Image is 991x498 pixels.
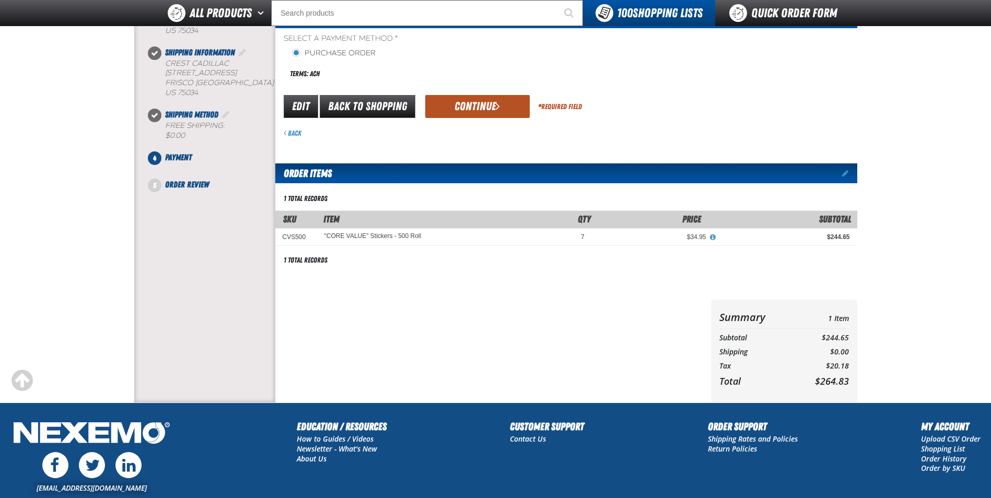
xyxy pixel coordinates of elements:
[324,233,422,240] : "CORE VALUE" Stickers - 500 Roll
[155,46,275,109] li: Shipping Information. Step 2 of 5. Completed
[155,179,275,191] li: Order Review. Step 5 of 5. Not Completed
[297,454,327,464] a: About Us
[719,373,794,389] th: Total
[719,345,794,359] th: Shipping
[165,68,237,77] span: [STREET_ADDRESS]
[284,63,566,85] div: Terms: ACH
[921,444,965,454] a: Shopping List
[155,109,275,151] li: Shipping Method. Step 3 of 5. Completed
[284,255,328,265] div: 1 total records
[292,49,300,57] input: Purchase Order
[237,48,248,57] a: Edit Shipping Information
[165,59,229,68] span: Crest Cadillac
[815,375,849,387] span: $264.83
[599,233,706,241] div: $34.95
[510,419,584,434] h2: Customer Support
[719,331,794,345] th: Subtotal
[682,214,701,224] span: Price
[794,359,848,373] td: $20.18
[719,308,794,326] th: Summary
[284,129,301,137] a: Back
[284,34,566,44] span: Select a Payment Method
[165,180,209,189] span: Order Review
[178,88,198,97] bdo: 75034
[721,233,850,241] div: $244.65
[10,369,33,392] div: Scroll to the top
[165,88,176,97] span: US
[297,434,374,444] a: How to Guides / Videos
[292,49,376,58] label: Purchase Order
[708,444,757,454] a: Return Policies
[148,179,161,192] span: 5
[794,308,848,326] td: 1 Item
[921,419,981,434] h2: My Account
[510,434,546,444] a: Contact Us
[921,434,981,444] a: Upload CSV Order
[706,233,720,242] button: View All Prices for "CORE VALUE" Stickers - 500 Roll
[708,419,798,434] h2: Order Support
[921,454,966,464] a: Order History
[148,151,161,165] span: 4
[37,483,147,493] a: [EMAIL_ADDRESS][DOMAIN_NAME]
[178,26,198,35] bdo: 75034
[794,345,848,359] td: $0.00
[165,152,192,162] span: Payment
[538,102,582,112] div: Required Field
[165,110,218,120] span: Shipping Method
[425,95,530,118] button: Continue
[297,444,377,454] a: Newsletter - What's New
[283,214,296,224] a: SKU
[220,110,231,120] a: Edit Shipping Method
[323,214,340,224] span: Item
[578,214,591,224] span: Qty
[819,214,851,224] span: Subtotal
[10,419,173,449] img: Nexemo Logo
[794,331,848,345] td: $244.65
[284,95,318,118] a: Edit
[581,233,585,241] span: 7
[617,6,703,20] span: Shopping Lists
[617,6,633,20] strong: 100
[842,170,857,177] a: Edit items
[284,194,328,204] div: 1 total records
[708,434,798,444] a: Shipping Rates and Policies
[297,419,387,434] h2: Education / Resources
[165,121,275,141] div: Free Shipping:
[165,48,235,57] span: Shipping Information
[195,78,274,87] span: [GEOGRAPHIC_DATA]
[165,78,193,87] span: FRISCO
[155,151,275,179] li: Payment. Step 4 of 5. Not Completed
[275,163,332,183] h2: Order Items
[719,359,794,373] th: Tax
[165,26,176,35] span: US
[190,4,252,22] span: All Products
[320,95,415,118] a: Back to Shopping
[165,131,185,140] strong: $0.00
[275,228,317,245] td: CVS500
[921,463,965,473] a: Order by SKU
